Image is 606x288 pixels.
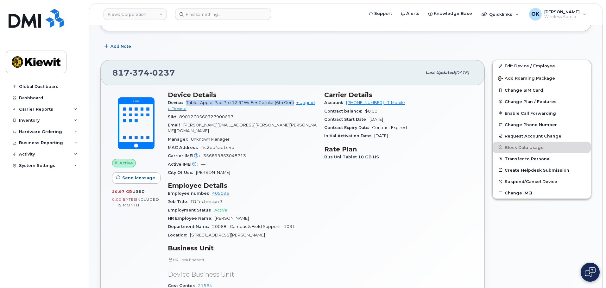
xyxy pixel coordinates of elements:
span: 20068 - Campus & Field Support – 1031 [212,224,295,229]
span: [PERSON_NAME] [215,216,249,221]
h3: Employee Details [168,182,317,189]
span: Contract Expiry Date [324,125,372,130]
button: Suspend/Cancel Device [493,176,591,187]
span: Knowledge Base [434,10,472,17]
h3: Carrier Details [324,91,473,99]
h3: Rate Plan [324,145,473,153]
span: Active [214,208,227,212]
span: Department Name [168,224,212,229]
a: Kiewit Corporation [104,9,167,20]
h3: Device Details [168,91,317,99]
span: Account [324,100,346,105]
span: 374 [129,68,149,77]
a: Support [364,7,396,20]
button: Enable Call Forwarding [493,107,591,119]
span: MAC Address [168,145,201,150]
div: Quicklinks [477,8,523,21]
span: Change Plan / Features [505,99,557,104]
span: Carrier IMEI [168,153,203,158]
span: 0237 [149,68,175,77]
span: Add Note [110,43,131,49]
span: [PERSON_NAME] [544,9,580,14]
span: [STREET_ADDRESS][PERSON_NAME] [190,233,265,237]
span: — [201,162,205,167]
span: Tablet Apple iPad Pro 12.9" Wi-Fi + Cellular (6th Gen) [186,100,294,105]
button: Send Message [112,172,161,184]
span: Email [168,123,183,127]
span: [PERSON_NAME] [196,170,230,175]
span: [DATE] [369,117,383,122]
span: Manager [168,137,191,142]
span: 0.00 Bytes [112,197,136,202]
a: Knowledge Base [424,7,477,20]
span: Bus Unl Tablet 10 GB HS [324,155,382,159]
a: 405096 [212,191,229,196]
p: HR Lock Enabled [168,257,317,262]
a: Alerts [396,7,424,20]
span: Enable Call Forwarding [505,111,556,115]
a: 21564 [198,283,212,288]
span: Contract balance [324,109,365,113]
a: [PHONE_NUMBER] - T-Mobile [346,100,405,105]
button: Add Note [100,41,136,52]
span: Alerts [406,10,420,17]
span: [DATE] [455,70,469,75]
span: $0.00 [365,109,377,113]
button: Change IMEI [493,187,591,199]
span: SIM [168,114,179,119]
span: Job Title [168,199,191,204]
span: Contract Start Date [324,117,369,122]
button: Add Roaming Package [493,71,591,84]
span: Support [374,10,392,17]
span: Add Roaming Package [498,76,555,82]
img: Open chat [585,267,596,277]
span: HR Employee Name [168,216,215,221]
a: Create Helpdesk Submission [493,164,591,176]
input: Find something... [175,9,271,20]
button: Change Plan / Features [493,96,591,107]
span: 356899853048713 [203,153,246,158]
p: Device Business Unit [168,270,317,279]
span: 20.97 GB [112,189,132,194]
span: Quicklinks [489,12,512,17]
span: 4c2eb4ac1c4d [201,145,234,150]
span: City Of Use [168,170,196,175]
span: Location [168,233,190,237]
a: Edit Device / Employee [493,60,591,71]
button: Block Data Usage [493,142,591,153]
button: Transfer to Personal [493,153,591,164]
span: Device [168,100,186,105]
span: Active IMEI [168,162,201,167]
span: Active [119,160,133,166]
span: Employee number [168,191,212,196]
span: Suspend/Cancel Device [505,179,557,184]
span: Initial Activation Date [324,133,374,138]
span: Cost Center [168,283,198,288]
span: [DATE] [374,133,388,138]
span: [PERSON_NAME][EMAIL_ADDRESS][PERSON_NAME][PERSON_NAME][DOMAIN_NAME] [168,123,317,133]
span: 817 [112,68,175,77]
div: Olivia Keller [525,8,591,21]
h3: Business Unit [168,244,317,252]
button: Change SIM Card [493,84,591,96]
span: OK [531,10,540,18]
span: Contract Expired [372,125,407,130]
span: Send Message [122,175,155,181]
span: Wireless Admin [544,14,580,19]
button: Request Account Change [493,130,591,142]
span: used [132,189,145,194]
button: Change Phone Number [493,119,591,130]
a: + Upgrade Device [168,100,315,111]
span: Unknown Manager [191,137,230,142]
span: Employment Status [168,208,214,212]
span: TG Technician 3 [191,199,223,204]
span: 8901260560727900697 [179,114,233,119]
span: Last updated [426,70,455,75]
